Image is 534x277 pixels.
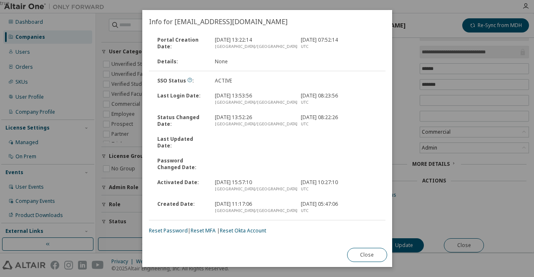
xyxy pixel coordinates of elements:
div: Last Login Date : [152,92,210,106]
div: [DATE] 15:57:10 [209,179,295,192]
a: Reset Password [149,227,188,234]
button: Close [347,248,387,262]
div: [GEOGRAPHIC_DATA]/[GEOGRAPHIC_DATA] [214,121,290,127]
div: [DATE] 10:27:10 [296,179,382,192]
div: Last Updated Date : [152,136,210,149]
div: None [209,58,295,65]
div: Portal Creation Date : [152,37,210,50]
div: UTC [301,207,377,214]
div: [GEOGRAPHIC_DATA]/[GEOGRAPHIC_DATA] [214,99,290,106]
a: Reset Okta Account [220,227,266,234]
div: [GEOGRAPHIC_DATA]/[GEOGRAPHIC_DATA] [214,186,290,192]
div: Created Date : [152,201,210,214]
a: Reset MFA [191,227,216,234]
div: [GEOGRAPHIC_DATA]/[GEOGRAPHIC_DATA] [214,43,290,50]
div: ACTIVE [209,77,295,84]
div: SSO Status : [152,77,210,84]
div: [DATE] 11:17:06 [209,201,295,214]
div: [DATE] 08:22:26 [296,114,382,127]
div: UTC [301,99,377,106]
h2: Info for [EMAIL_ADDRESS][DOMAIN_NAME] [142,10,392,33]
div: Details : [152,58,210,65]
div: | | [149,227,385,234]
div: [DATE] 13:22:14 [209,37,295,50]
div: UTC [301,186,377,192]
div: Status Changed Date : [152,114,210,127]
div: Activated Date : [152,179,210,192]
div: [DATE] 13:53:56 [209,92,295,106]
div: [DATE] 05:47:06 [296,201,382,214]
div: [DATE] 07:52:14 [296,37,382,50]
div: [DATE] 08:23:56 [296,92,382,106]
div: Password Changed Date : [152,157,210,171]
div: [DATE] 13:52:26 [209,114,295,127]
div: UTC [301,121,377,127]
div: UTC [301,43,377,50]
div: [GEOGRAPHIC_DATA]/[GEOGRAPHIC_DATA] [214,207,290,214]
